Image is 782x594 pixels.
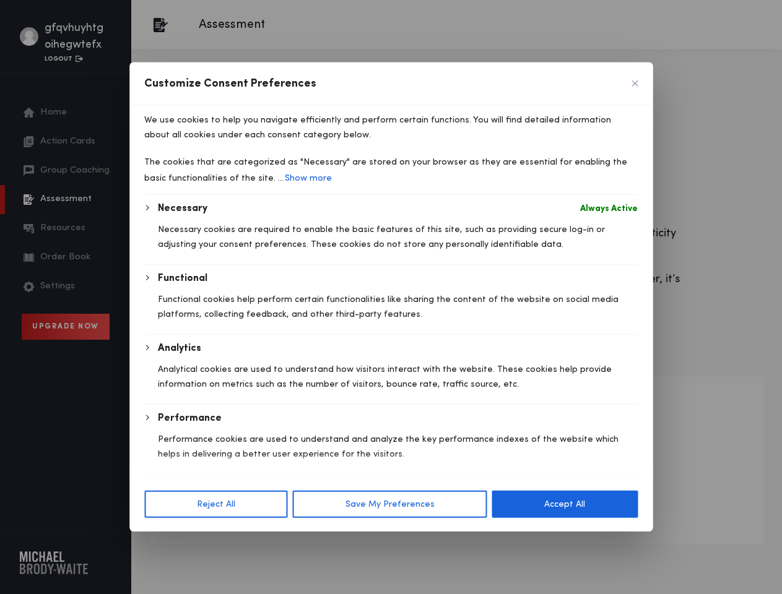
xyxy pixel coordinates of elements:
span: Customize Consent Preferences [144,76,316,91]
img: Close [632,80,638,87]
div: Customise Consent Preferences [129,62,653,532]
button: Accept All [492,491,638,518]
p: Functional cookies help perform certain functionalities like sharing the content of the website o... [158,292,638,322]
button: Functional [158,271,207,286]
p: Analytical cookies are used to understand how visitors interact with the website. These cookies h... [158,362,638,392]
button: Necessary [158,201,207,216]
p: Performance cookies are used to understand and analyze the key performance indexes of the website... [158,432,638,462]
button: Save My Preferences [293,491,487,518]
button: [cky_preference_close_label] [632,80,638,87]
p: Necessary cookies are required to enable the basic features of this site, such as providing secur... [158,222,638,252]
button: Show more [284,170,333,187]
button: Performance [158,411,222,426]
button: Reject All [144,491,288,518]
button: Analytics [158,341,201,356]
p: We use cookies to help you navigate efficiently and perform certain functions. You will find deta... [144,113,638,142]
p: The cookies that are categorized as "Necessary" are stored on your browser as they are essential ... [144,155,638,187]
span: Always Active [580,201,638,216]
